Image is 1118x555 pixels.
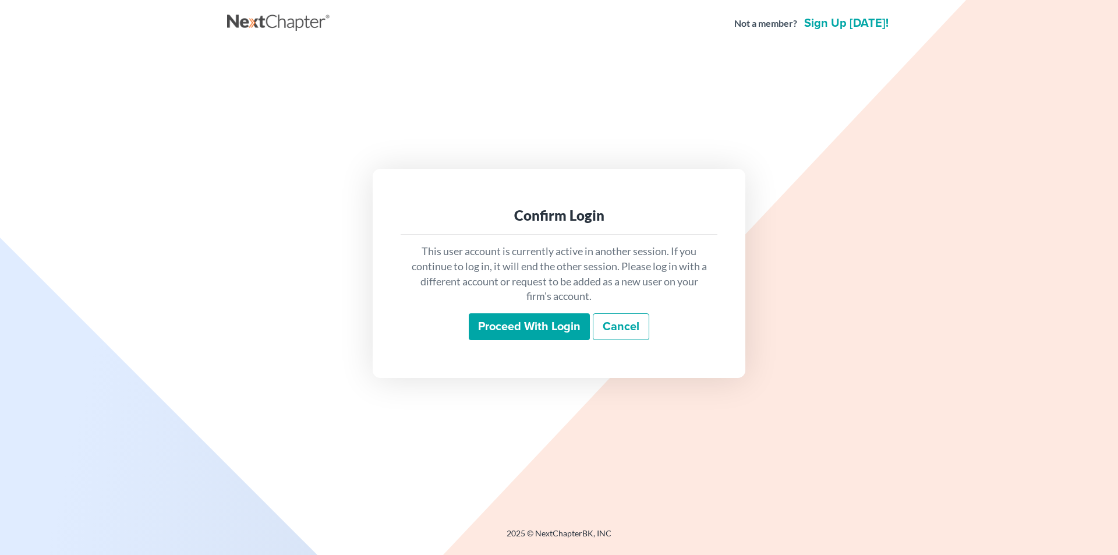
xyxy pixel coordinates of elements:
input: Proceed with login [469,313,590,340]
a: Sign up [DATE]! [802,17,891,29]
div: Confirm Login [410,206,708,225]
div: 2025 © NextChapterBK, INC [227,528,891,549]
a: Cancel [593,313,649,340]
p: This user account is currently active in another session. If you continue to log in, it will end ... [410,244,708,304]
strong: Not a member? [734,17,797,30]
